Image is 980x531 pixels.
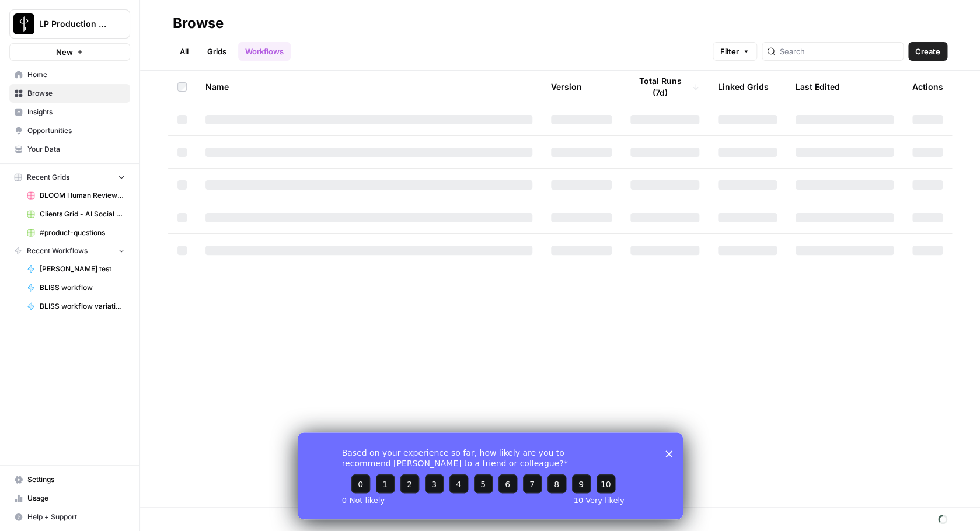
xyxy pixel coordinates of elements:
a: All [173,42,196,61]
span: BLOOM Human Review (ver2) [40,190,125,201]
a: Usage [9,489,130,508]
span: Help + Support [27,512,125,522]
span: LP Production Workloads [39,18,110,30]
span: Browse [27,88,125,99]
span: Filter [720,46,739,57]
span: Create [915,46,940,57]
span: Insights [27,107,125,117]
button: Recent Grids [9,169,130,186]
span: New [56,46,73,58]
div: Browse [173,14,224,33]
span: #product-questions [40,228,125,238]
button: Recent Workflows [9,242,130,260]
button: Create [908,42,947,61]
span: [PERSON_NAME] test [40,264,125,274]
a: Opportunities [9,121,130,140]
div: Actions [912,71,943,103]
a: #product-questions [22,223,130,242]
button: New [9,43,130,61]
a: BLISS workflow [22,278,130,297]
a: Workflows [238,42,291,61]
div: Version [551,71,582,103]
button: Workspace: LP Production Workloads [9,9,130,39]
input: Search [780,46,898,57]
span: Usage [27,493,125,504]
span: Home [27,69,125,80]
button: Help + Support [9,508,130,526]
span: Your Data [27,144,125,155]
div: Name [205,71,532,103]
span: Opportunities [27,125,125,136]
span: Recent Workflows [27,246,88,256]
a: Grids [200,42,233,61]
a: BLOOM Human Review (ver2) [22,186,130,205]
div: Total Runs (7d) [630,71,699,103]
span: BLISS workflow variation - match leads by email [40,301,125,312]
span: Recent Grids [27,172,69,183]
a: BLISS workflow variation - match leads by email [22,297,130,316]
div: Last Edited [796,71,840,103]
a: Home [9,65,130,84]
button: Filter [713,42,757,61]
a: Browse [9,84,130,103]
a: Insights [9,103,130,121]
span: Clients Grid - AI Social Media [40,209,125,219]
a: Clients Grid - AI Social Media [22,205,130,223]
iframe: Survey from AirOps [298,432,683,519]
a: Settings [9,470,130,489]
div: Linked Grids [718,71,769,103]
span: BLISS workflow [40,282,125,293]
a: [PERSON_NAME] test [22,260,130,278]
a: Your Data [9,140,130,159]
span: Settings [27,474,125,485]
img: LP Production Workloads Logo [13,13,34,34]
